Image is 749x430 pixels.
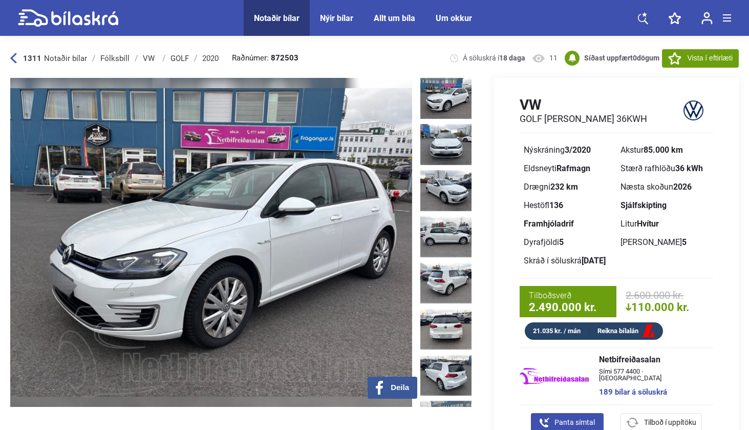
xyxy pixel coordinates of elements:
[589,325,663,338] a: Reikna bílalán
[549,53,558,63] span: 11
[463,53,525,63] span: Á söluskrá í
[436,13,472,23] a: Um okkur
[682,237,687,247] b: 5
[524,183,612,191] div: Drægni
[420,309,472,350] img: 1758042045_5779129760573336770_30342017617577599.jpg
[271,54,298,62] b: 872503
[688,53,733,64] span: Vista í eftirlæti
[499,54,525,62] b: 18 daga
[254,13,299,23] a: Notaðir bílar
[673,96,713,125] img: logo VW GOLF EGOLF 36KWH
[620,183,709,191] div: Næsta skoðun
[620,238,709,247] div: [PERSON_NAME]
[599,368,703,381] span: Sími 577 4400 · [GEOGRAPHIC_DATA]
[599,388,703,396] a: 189 bílar á söluskrá
[170,54,189,63] div: GOLF
[633,54,637,62] span: 0
[557,163,590,173] b: Rafmagn
[420,216,472,257] img: 1758042042_4929178796254859106_30342015394697320.jpg
[391,383,409,392] span: Deila
[559,237,564,247] b: 5
[320,13,353,23] a: Nýir bílar
[644,417,696,428] span: Tilboð í uppítöku
[420,78,472,119] img: 1758042041_8109821433099783676_30342013980109398.jpg
[520,113,647,125] h2: GOLF [PERSON_NAME] 36KWH
[420,124,472,165] img: 1758042041_7671387438875809562_30342014476890634.jpg
[202,54,219,63] div: 2020
[620,220,709,228] div: Litur
[529,302,607,313] span: 2.490.000 kr.
[524,146,612,154] div: Nýskráning
[420,355,472,396] img: 1758042046_4541394584841307569_30342018553676987.jpg
[565,145,591,155] b: 3/2020
[524,201,612,210] div: Hestöfl
[23,54,41,63] b: 1311
[100,54,130,63] div: Fólksbíll
[420,262,472,303] img: 1758042044_1520527268517244814_30342016754101820.jpg
[584,54,659,62] b: Síðast uppfært dögum
[701,12,713,25] img: user-login.svg
[374,13,415,23] a: Allt um bíla
[626,290,704,300] span: 2.600.000 kr.
[644,145,683,155] b: 85.000 km
[582,256,606,265] b: [DATE]
[662,49,739,68] button: Vista í eftirlæti
[599,356,703,364] span: Netbifreiðasalan
[620,200,667,210] b: Sjálfskipting
[143,54,157,63] div: VW
[524,238,612,247] div: Dyrafjöldi
[524,165,612,173] div: Eldsneyti
[525,325,589,337] div: 21.035 kr. / mán
[232,54,298,62] span: Raðnúmer:
[626,301,704,313] span: 110.000 kr.
[524,257,612,265] div: Skráð í söluskrá
[368,377,417,399] button: Deila
[420,170,472,211] img: 1758042042_3070767622567415495_30342014952529138.jpg
[554,417,595,428] span: Panta símtal
[620,146,709,154] div: Akstur
[520,96,647,113] h1: VW
[620,165,709,173] div: Stærð rafhlöðu
[550,182,578,192] b: 232 km
[675,163,703,173] b: 36 kWh
[44,54,87,63] span: Notaðir bílar
[637,219,659,229] b: Hvítur
[673,182,692,192] b: 2026
[529,290,607,302] span: Tilboðsverð
[549,200,563,210] b: 136
[524,219,574,229] b: Framhjóladrif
